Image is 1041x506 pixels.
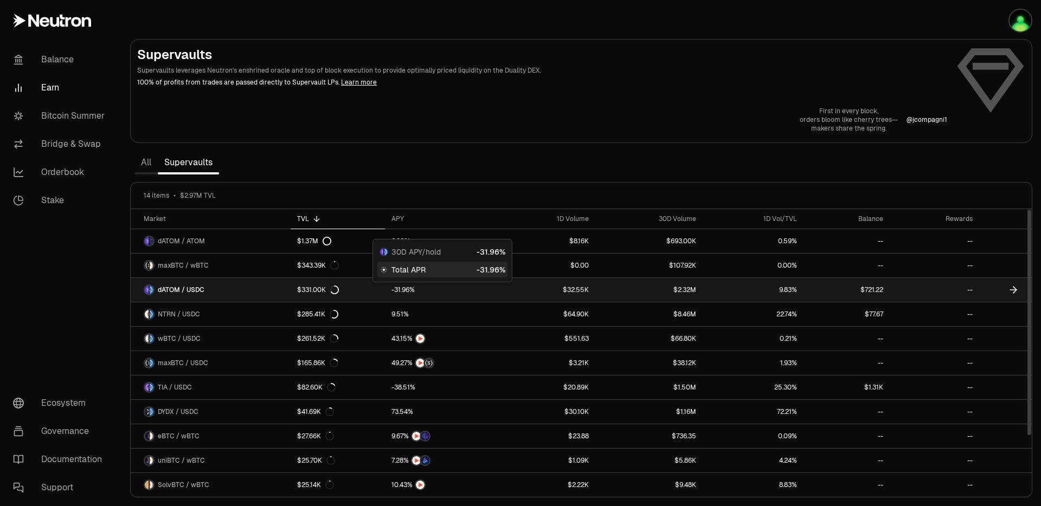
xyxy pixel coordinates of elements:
a: -- [804,254,890,277]
span: eBTC / wBTC [158,432,200,440]
a: $551.63 [497,327,595,351]
img: USDC Logo [150,334,153,343]
div: $27.66K [297,432,334,440]
img: dATOM Logo [145,286,149,294]
a: 0.00% [703,254,804,277]
a: -- [890,375,980,399]
a: $77.67 [804,302,890,326]
button: NTRNStructured Points [391,358,491,368]
img: Ted [1010,10,1031,31]
span: 14 items [144,191,169,200]
a: $64.90K [497,302,595,326]
span: SolvBTC / wBTC [158,481,209,489]
a: maxBTC LogoUSDC LogomaxBTC / USDC [131,351,291,375]
a: $0.00 [497,254,595,277]
img: ATOM Logo [150,237,153,245]
div: $25.14K [297,481,334,489]
a: NTRNBedrock Diamonds [385,449,497,472]
span: dATOM / USDC [158,286,204,294]
img: DYDX Logo [145,407,149,416]
a: 0.21% [703,327,804,351]
a: $82.60K [291,375,385,399]
a: $27.66K [291,424,385,448]
a: $9.48K [595,473,703,497]
a: @jcompagni1 [907,115,947,124]
span: maxBTC / USDC [158,359,208,367]
a: $343.39K [291,254,385,277]
img: wBTC Logo [150,432,153,440]
a: 0.59% [703,229,804,253]
a: -- [804,229,890,253]
a: $165.86K [291,351,385,375]
div: 1D Volume [504,215,589,223]
img: USDC Logo [150,383,153,392]
a: $41.69K [291,400,385,424]
button: NTRN [391,333,491,344]
a: -- [890,327,980,351]
span: $2.97M TVL [180,191,216,200]
img: USDC Logo [150,407,153,416]
img: USDC Logo [150,286,153,294]
a: $66.80K [595,327,703,351]
span: 30D APY/hold [391,246,441,257]
a: $107.92K [595,254,703,277]
div: $165.86K [297,359,338,367]
p: makers share the spring. [800,124,898,133]
div: $41.69K [297,407,334,416]
a: -- [890,400,980,424]
div: 30D Volume [602,215,696,223]
a: Documentation [4,445,117,473]
a: $1.16M [595,400,703,424]
a: 0.09% [703,424,804,448]
a: $38.12K [595,351,703,375]
div: Market [144,215,284,223]
img: TIA Logo [145,383,149,392]
a: NTRN [385,327,497,351]
img: maxBTC Logo [145,261,149,270]
a: Support [4,473,117,502]
a: $331.00K [291,278,385,302]
a: $1.09K [497,449,595,472]
button: NTRN [391,479,491,490]
div: 1D Vol/TVL [709,215,797,223]
a: 22.74% [703,302,804,326]
a: $32.55K [497,278,595,302]
img: wBTC Logo [150,481,153,489]
div: $331.00K [297,286,339,294]
p: orders bloom like cherry trees— [800,115,898,124]
a: Bitcoin Summer [4,102,117,130]
img: dATOM Logo [145,237,149,245]
img: eBTC Logo [145,432,149,440]
img: dATOM Logo [380,248,383,256]
a: Governance [4,417,117,445]
a: eBTC LogowBTC LogoeBTC / wBTC [131,424,291,448]
a: $2.22K [497,473,595,497]
img: wBTC Logo [145,334,149,343]
span: uniBTC / wBTC [158,456,205,465]
h2: Supervaults [137,46,947,63]
a: -- [890,278,980,302]
img: NTRN [416,359,425,367]
img: NTRN [416,334,425,343]
div: $285.41K [297,310,338,319]
a: -- [890,473,980,497]
a: uniBTC LogowBTC LogouniBTC / wBTC [131,449,291,472]
a: Earn [4,74,117,102]
a: -- [804,473,890,497]
a: -- [890,424,980,448]
a: NTRN [385,473,497,497]
p: First in every block, [800,107,898,115]
span: wBTC / USDC [158,334,201,343]
img: USDC Logo [150,310,153,319]
a: $30.10K [497,400,595,424]
p: Supervaults leverages Neutron's enshrined oracle and top of block execution to provide optimally ... [137,66,947,75]
a: -- [804,424,890,448]
img: uniBTC Logo [145,456,149,465]
div: $1.37M [297,237,331,245]
img: NTRN Logo [145,310,149,319]
a: $1.50M [595,375,703,399]
div: $82.60K [297,383,336,392]
a: $25.70K [291,449,385,472]
span: Total APR [391,264,426,275]
a: maxBTC LogowBTC LogomaxBTC / wBTC [131,254,291,277]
